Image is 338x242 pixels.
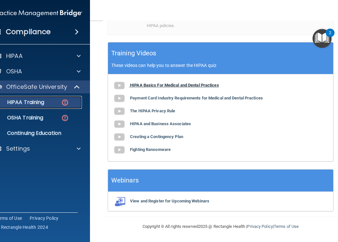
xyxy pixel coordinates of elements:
[113,144,126,156] img: gray_youtube_icon.38fcd6cc.png
[113,118,126,131] img: gray_youtube_icon.38fcd6cc.png
[130,108,175,113] b: The HIPAA Privacy Rule
[113,79,126,92] img: gray_youtube_icon.38fcd6cc.png
[113,131,126,144] img: gray_youtube_icon.38fcd6cc.png
[130,134,183,139] b: Creating a Contingency Plan
[313,29,332,48] button: Open Resource Center, 2 new notifications
[329,33,331,41] div: 2
[130,96,263,100] b: Payment Card Industry Requirements for Medical and Dental Practices
[6,83,67,91] p: OfficeSafe University
[111,63,330,68] p: These videos can help you to answer the HIPAA quiz
[61,98,69,107] img: danger-circle.6113f641.png
[6,52,23,60] p: HIPAA
[6,68,22,75] p: OSHA
[130,121,191,126] b: HIPAA and Business Associates
[113,105,126,118] img: gray_youtube_icon.38fcd6cc.png
[130,83,219,88] b: HIPAA Basics For Medical and Dental Practices
[130,147,171,152] b: Fighting Ransomware
[226,196,330,222] iframe: Drift Widget Chat Controller
[111,48,156,59] h5: Training Videos
[111,175,139,186] h5: Webinars
[247,224,273,229] a: Privacy Policy
[6,27,51,36] h4: Compliance
[61,114,69,122] img: danger-circle.6113f641.png
[130,199,209,203] b: View and Register for Upcoming Webinars
[30,215,59,221] a: Privacy Policy
[6,145,30,153] p: Settings
[113,197,126,206] img: webinarIcon.c7ebbf15.png
[113,92,126,105] img: gray_youtube_icon.38fcd6cc.png
[274,224,299,229] a: Terms of Use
